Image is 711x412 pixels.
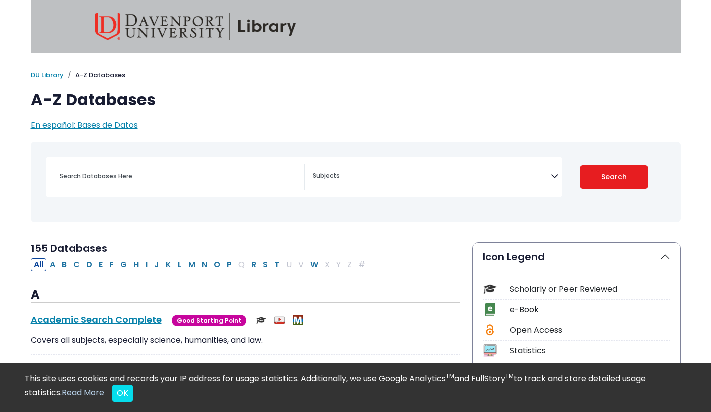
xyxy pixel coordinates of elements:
button: Filter Results D [83,258,95,271]
img: MeL (Michigan electronic Library) [293,315,303,325]
button: Filter Results W [307,258,321,271]
button: Filter Results S [260,258,271,271]
a: En español: Bases de Datos [31,119,138,131]
sup: TM [446,372,454,380]
img: Davenport University Library [95,13,296,40]
div: e-Book [510,304,670,316]
button: Filter Results G [117,258,130,271]
button: Filter Results P [224,258,235,271]
li: A-Z Databases [64,70,125,80]
button: Filter Results E [96,258,106,271]
nav: breadcrumb [31,70,681,80]
button: Filter Results M [185,258,198,271]
sup: TM [505,372,514,380]
button: Filter Results C [70,258,83,271]
a: Academic Search Complete [31,313,162,326]
button: Filter Results R [248,258,259,271]
div: Alpha-list to filter by first letter of database name [31,258,369,270]
div: This site uses cookies and records your IP address for usage statistics. Additionally, we use Goo... [25,373,687,402]
div: Scholarly or Peer Reviewed [510,283,670,295]
button: Close [112,385,133,402]
img: Audio & Video [274,315,285,325]
button: Filter Results N [199,258,210,271]
p: Covers all subjects, especially science, humanities, and law. [31,334,460,346]
img: Icon e-Book [483,303,497,316]
textarea: Search [313,173,551,181]
h3: A [31,288,460,303]
button: Filter Results T [271,258,282,271]
img: Icon Statistics [483,344,497,357]
button: Filter Results O [211,258,223,271]
h1: A-Z Databases [31,90,681,109]
div: Statistics [510,345,670,357]
img: Scholarly or Peer Reviewed [256,315,266,325]
input: Search database by title or keyword [54,169,304,183]
button: Filter Results L [175,258,185,271]
span: 155 Databases [31,241,107,255]
button: Submit for Search Results [580,165,648,189]
button: Filter Results I [143,258,151,271]
img: Icon Scholarly or Peer Reviewed [483,282,497,296]
button: Filter Results B [59,258,70,271]
img: Icon Open Access [484,323,496,337]
button: Filter Results K [163,258,174,271]
nav: Search filters [31,142,681,222]
button: All [31,258,46,271]
button: Filter Results F [106,258,117,271]
a: DU Library [31,70,64,80]
span: Good Starting Point [172,315,246,326]
button: Filter Results H [130,258,142,271]
div: Open Access [510,324,670,336]
a: Read More [62,387,104,398]
button: Filter Results J [151,258,162,271]
button: Filter Results A [47,258,58,271]
button: Icon Legend [473,243,680,271]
